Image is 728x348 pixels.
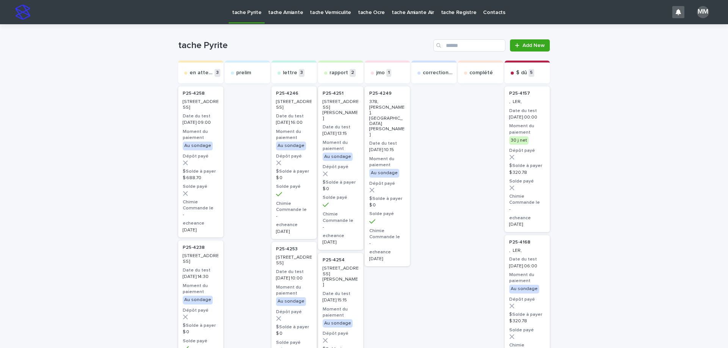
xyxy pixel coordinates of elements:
p: 378, [PERSON_NAME], [GEOGRAPHIC_DATA][PERSON_NAME] [369,99,405,137]
h3: $Solde à payer [183,169,219,175]
div: Au sondage [323,153,353,161]
p: $ dû [516,70,527,76]
h3: $Solde à payer [276,169,312,175]
p: - [509,207,545,212]
div: P25-4249 378, [PERSON_NAME], [GEOGRAPHIC_DATA][PERSON_NAME]Date du test[DATE] 10:15Moment du paie... [365,86,410,266]
p: 3 [299,69,304,77]
p: 2 [350,69,356,77]
h3: Dépôt payé [509,297,545,303]
p: [DATE] 13:15 [323,131,359,136]
div: Au sondage [323,319,353,328]
h3: Dépôt payé [509,148,545,154]
p: $ 0 [183,329,219,335]
div: Au sondage [183,142,213,150]
p: [STREET_ADDRESS] [183,99,219,110]
p: $ 688.70 [183,175,219,181]
h3: Date du test [183,113,219,119]
h3: echeance [183,220,219,226]
p: [STREET_ADDRESS][PERSON_NAME] [323,99,359,121]
p: 1 [386,69,391,77]
h3: Moment du paiement [276,284,312,297]
h3: Solde payé [509,178,545,184]
p: - [323,225,359,230]
input: Search [433,39,505,51]
p: [DATE] [183,228,219,233]
p: , LER, [509,248,545,253]
p: [DATE] 00:00 [509,115,545,120]
p: rapport [329,70,348,76]
h3: Dépôt payé [276,153,312,159]
h3: $Solde à payer [509,163,545,169]
h3: Dépôt payé [276,309,312,315]
p: [DATE] 06:00 [509,264,545,269]
h3: Solde payé [183,338,219,344]
p: [DATE] 14:30 [183,274,219,279]
p: 5 [529,69,534,77]
p: P25-4238 [183,245,205,250]
p: [DATE] 16:00 [276,120,312,125]
div: Au sondage [509,285,539,293]
p: $ 0 [369,203,405,208]
h3: Date du test [276,269,312,275]
h3: Solde payé [183,184,219,190]
h3: $Solde à payer [276,324,312,330]
p: $ 0 [276,331,312,336]
h3: Moment du paiement [369,156,405,168]
div: Au sondage [369,169,399,177]
h3: Date du test [509,256,545,262]
h3: Moment du paiement [323,306,359,318]
a: P25-4258 [STREET_ADDRESS]Date du test[DATE] 09:00Moment du paiementAu sondageDépôt payé$Solde à p... [178,86,223,237]
h3: echeance [509,215,545,221]
h3: Moment du paiement [509,123,545,135]
p: [DATE] [509,222,545,227]
h3: Moment du paiement [509,272,545,284]
p: [DATE] 10:15 [369,147,405,153]
h3: Dépôt payé [183,307,219,314]
div: Au sondage [183,296,213,304]
p: 3 [215,69,220,77]
h3: Date du test [276,113,312,119]
a: P25-4157 , LER,Date du test[DATE] 00:00Moment du paiement30 j netDépôt payé$Solde à payer$ 320.78... [505,86,550,232]
h3: Solde payé [509,327,545,333]
h3: Chimie Commande le [276,201,312,213]
h3: Solde payé [276,184,312,190]
h3: Chimie Commande le [323,211,359,223]
h3: Date du test [509,108,545,114]
h3: Chimie Commande le [509,194,545,206]
p: jmo [376,70,385,76]
p: prelim [236,70,251,76]
h3: echeance [323,233,359,239]
h3: Dépôt payé [183,153,219,159]
p: - [276,214,312,219]
p: $ 320.78 [509,318,545,324]
h3: Dépôt payé [323,164,359,170]
p: P25-4254 [323,257,345,263]
h3: Solde payé [323,195,359,201]
div: Au sondage [276,297,306,306]
p: correction exp [423,70,453,76]
h1: tache Pyrite [178,40,430,51]
a: Add New [510,39,550,51]
p: [STREET_ADDRESS] [183,253,219,264]
p: lettre [283,70,297,76]
p: complété [469,70,493,76]
h3: Dépôt payé [369,181,405,187]
h3: Chimie Commande le [183,199,219,211]
h3: echeance [276,222,312,228]
p: P25-4168 [509,240,530,245]
span: Add New [522,43,545,48]
p: P25-4251 [323,91,344,96]
div: P25-4246 [STREET_ADDRESS]Date du test[DATE] 16:00Moment du paiementAu sondageDépôt payé$Solde à p... [271,86,317,239]
h3: Moment du paiement [183,283,219,295]
a: P25-4251 [STREET_ADDRESS][PERSON_NAME]Date du test[DATE] 13:15Moment du paiementAu sondageDépôt p... [318,86,363,250]
p: - [369,241,405,246]
p: P25-4246 [276,91,298,96]
h3: Moment du paiement [323,140,359,152]
h3: Chimie Commande le [369,228,405,240]
img: stacker-logo-s-only.png [15,5,30,20]
p: P25-4157 [509,91,530,96]
p: [STREET_ADDRESS][PERSON_NAME] [323,266,359,288]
